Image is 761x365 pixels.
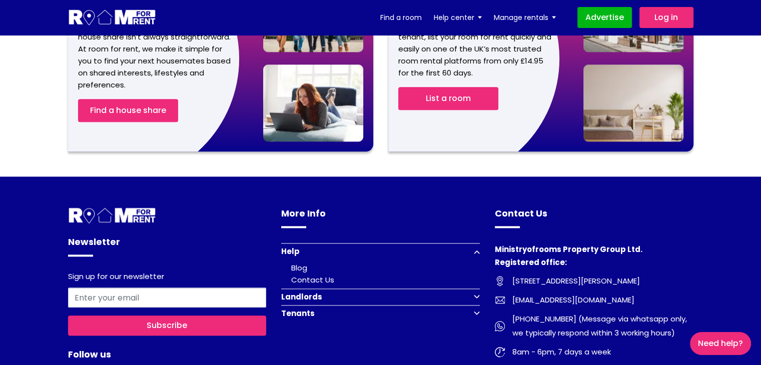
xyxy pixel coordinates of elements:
[495,347,505,357] img: Room For Rent
[78,19,233,91] p: Finding the right group of people to house share isn’t always straightforward. At room for rent, ...
[263,64,363,141] img: Young woman on a bed with a laptop searching for flatshare options online, reflecting modern home...
[281,305,480,321] button: Tenants
[690,332,751,355] a: Need Help?
[495,321,505,331] img: Room For Rent
[78,99,178,122] a: Find a house share
[68,287,267,307] input: Enter your email
[380,10,422,25] a: Find a room
[505,293,634,307] span: [EMAIL_ADDRESS][DOMAIN_NAME]
[281,288,480,305] button: Landlords
[68,235,267,256] h4: Newsletter
[495,295,505,305] img: Room For Rent
[68,315,267,335] button: Subscribe
[398,19,553,79] p: Ready to get started and find a new tenant, list your room for rent quickly and easily on one of ...
[505,312,693,340] span: [PHONE_NUMBER] (Message via whatsapp only, we typically respond within 3 working hours)
[495,312,693,340] a: [PHONE_NUMBER] (Message via whatsapp only, we typically respond within 3 working hours)
[577,7,632,28] a: Advertise
[505,345,611,359] span: 8am - 6pm, 7 days a week
[495,345,693,359] a: 8am - 6pm, 7 days a week
[68,272,164,283] label: Sign up for our newsletter
[495,293,693,307] a: [EMAIL_ADDRESS][DOMAIN_NAME]
[495,206,693,228] h4: Contact Us
[281,206,480,228] h4: More Info
[495,243,693,274] h4: Ministryofrooms Property Group Ltd. Registered office:
[398,87,498,110] a: list a room
[505,274,640,288] span: [STREET_ADDRESS][PERSON_NAME]
[495,274,693,288] a: [STREET_ADDRESS][PERSON_NAME]
[291,262,307,273] a: Blog
[68,8,157,27] img: Logo for Room for Rent, featuring a welcoming design with a house icon and modern typography
[639,7,693,28] a: Log in
[495,276,505,286] img: Room For Rent
[583,64,683,141] img: Stylish double room featuring modern decor, highlighting an available room for rent for individua...
[291,274,334,285] a: Contact Us
[281,243,480,259] button: Help
[434,10,482,25] a: Help center
[68,206,157,225] img: Room For Rent
[494,10,556,25] a: Manage rentals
